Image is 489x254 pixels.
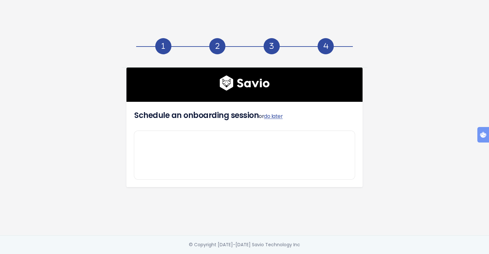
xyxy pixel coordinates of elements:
[220,75,270,91] img: logo600x187.a314fd40982d.png
[259,112,283,120] span: or
[189,241,300,249] div: © Copyright [DATE]-[DATE] Savio Technology Inc
[134,110,355,121] h4: Schedule an onboarding session
[134,131,355,179] iframe: 8b807773
[264,112,283,120] a: do later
